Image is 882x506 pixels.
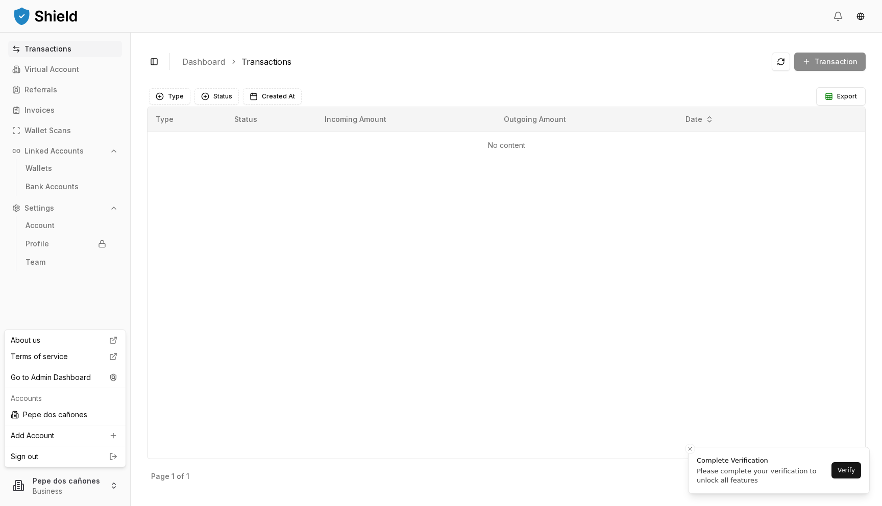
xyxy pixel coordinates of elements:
div: Go to Admin Dashboard [7,369,124,386]
a: Terms of service [7,348,124,365]
a: Add Account [7,427,124,444]
a: Sign out [11,451,119,462]
div: Pepe dos cañones [7,407,124,423]
a: About us [7,332,124,348]
p: Accounts [11,393,119,403]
